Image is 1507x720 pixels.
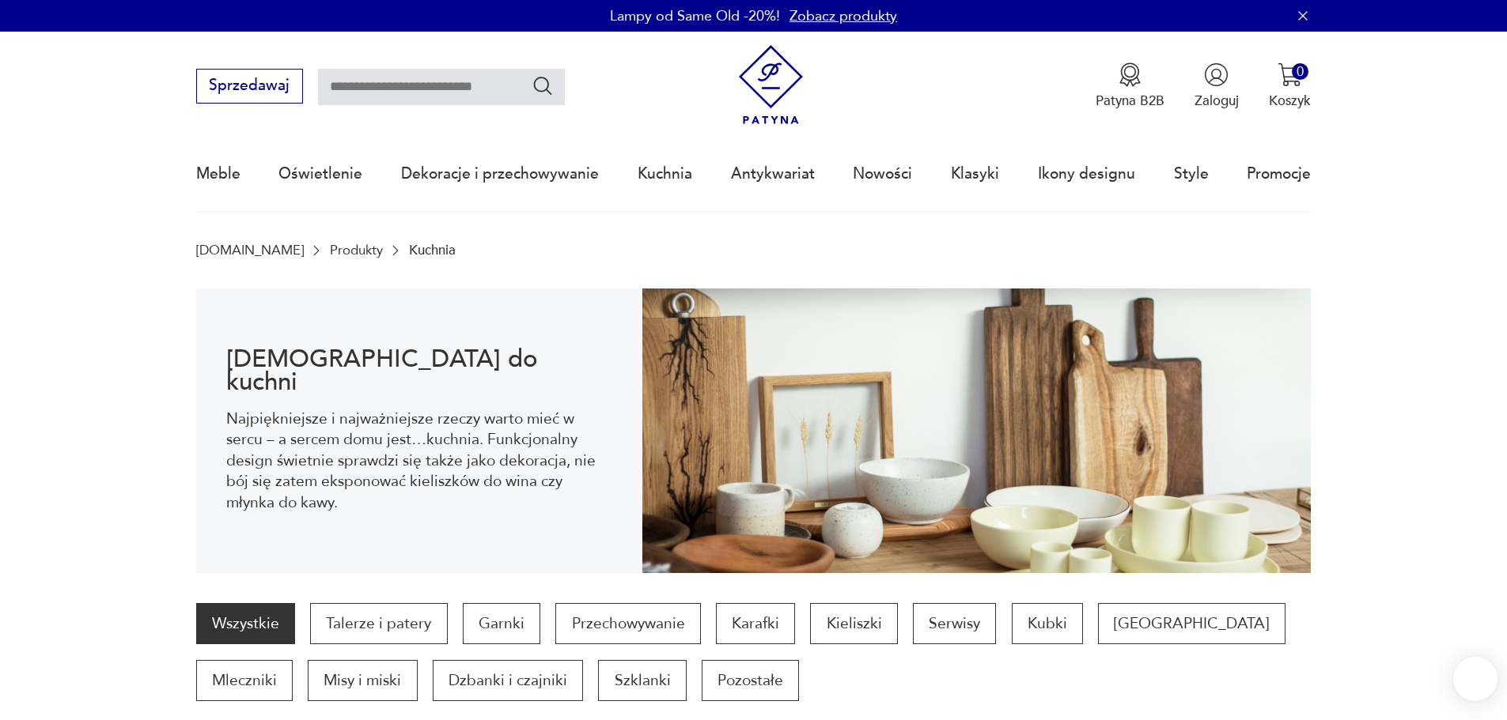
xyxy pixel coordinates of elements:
div: 0 [1292,63,1308,80]
p: Patyna B2B [1096,92,1164,110]
a: [DOMAIN_NAME] [196,243,304,258]
a: Misy i miski [308,660,417,701]
button: Szukaj [532,74,555,97]
p: Kuchnia [409,243,456,258]
a: Nowości [853,138,912,210]
a: Style [1174,138,1209,210]
a: Przechowywanie [555,603,700,644]
a: Ikony designu [1038,138,1135,210]
p: Najpiękniejsze i najważniejsze rzeczy warto mieć w sercu – a sercem domu jest…kuchnia. Funkcjonal... [226,409,612,513]
img: b2f6bfe4a34d2e674d92badc23dc4074.jpg [642,288,1312,573]
a: Klasyki [951,138,999,210]
a: Dekoracje i przechowywanie [401,138,599,210]
p: Koszyk [1269,92,1311,110]
a: Pozostałe [702,660,799,701]
button: Sprzedawaj [196,69,303,104]
a: Kubki [1012,603,1083,644]
a: Ikona medaluPatyna B2B [1096,62,1164,110]
a: Antykwariat [731,138,815,210]
p: Lampy od Same Old -20%! [610,6,780,26]
a: [GEOGRAPHIC_DATA] [1098,603,1285,644]
a: Mleczniki [196,660,293,701]
a: Garnki [463,603,540,644]
button: 0Koszyk [1269,62,1311,110]
img: Ikonka użytkownika [1204,62,1229,87]
a: Kuchnia [638,138,692,210]
a: Wszystkie [196,603,295,644]
a: Serwisy [913,603,996,644]
a: Sprzedawaj [196,81,303,93]
a: Zobacz produkty [789,6,897,26]
a: Promocje [1247,138,1311,210]
a: Talerze i patery [310,603,447,644]
p: Zaloguj [1195,92,1239,110]
img: Ikona koszyka [1278,62,1302,87]
a: Kieliszki [810,603,897,644]
h1: [DEMOGRAPHIC_DATA] do kuchni [226,348,612,394]
button: Patyna B2B [1096,62,1164,110]
a: Karafki [716,603,795,644]
button: Zaloguj [1195,62,1239,110]
a: Oświetlenie [278,138,362,210]
a: Szklanki [598,660,686,701]
a: Produkty [330,243,383,258]
a: Dzbanki i czajniki [433,660,583,701]
img: Ikona medalu [1118,62,1142,87]
img: Patyna - sklep z meblami i dekoracjami vintage [731,45,811,125]
iframe: Smartsupp widget button [1453,657,1498,701]
a: Meble [196,138,240,210]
